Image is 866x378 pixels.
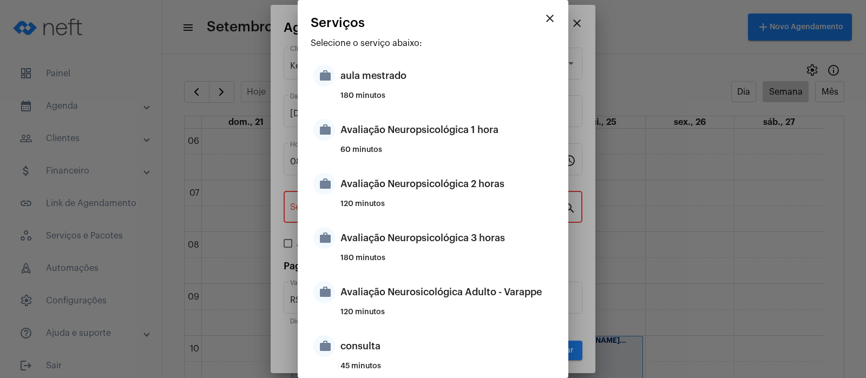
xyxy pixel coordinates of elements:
div: Avaliação Neuropsicológica 3 horas [340,222,553,254]
mat-icon: work [313,119,335,141]
div: 120 minutos [340,308,553,324]
div: Avaliação Neuropsicológica 1 hora [340,114,553,146]
mat-icon: work [313,335,335,357]
div: consulta [340,330,553,362]
div: 120 minutos [340,200,553,216]
p: Selecione o serviço abaixo: [311,38,555,48]
mat-icon: close [543,12,556,25]
mat-icon: work [313,227,335,249]
mat-icon: work [313,173,335,195]
span: Serviços [311,16,365,30]
mat-icon: work [313,65,335,87]
div: 60 minutos [340,146,553,162]
div: 180 minutos [340,254,553,270]
div: aula mestrado [340,59,553,92]
div: 180 minutos [340,92,553,108]
div: Avaliação Neuropsicológica 2 horas [340,168,553,200]
div: Avaliação Neurosicológica Adulto - Varappe [340,276,553,308]
mat-icon: work [313,281,335,303]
